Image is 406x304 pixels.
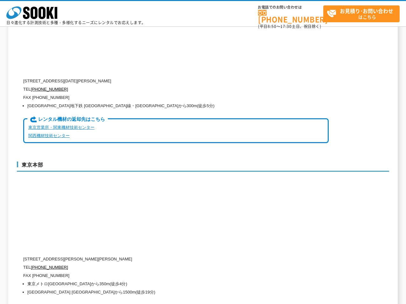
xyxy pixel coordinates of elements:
[23,77,329,85] p: [STREET_ADDRESS][DATE][PERSON_NAME]
[28,125,94,130] a: 東京営業所・関東機材技術センター
[258,5,323,9] span: お電話でのお問い合わせは
[27,288,329,296] li: [GEOGRAPHIC_DATA] [GEOGRAPHIC_DATA]から1500m(徒歩19分)
[27,280,329,288] li: 東京メトロ[GEOGRAPHIC_DATA]から350m(徒歩4分)
[23,93,329,102] p: FAX [PHONE_NUMBER]
[323,5,400,22] a: お見積り･お問い合わせはこちら
[258,10,323,23] a: [PHONE_NUMBER]
[6,21,146,24] p: 日々進化する計測技術と多種・多様化するニーズにレンタルでお応えします。
[258,24,321,29] span: (平日 ～ 土日、祝日除く)
[31,265,68,270] a: [PHONE_NUMBER]
[28,133,70,138] a: 関西機材技術センター
[268,24,276,29] span: 8:50
[31,87,68,92] a: [PHONE_NUMBER]
[280,24,292,29] span: 17:30
[27,102,329,110] li: [GEOGRAPHIC_DATA]地下鉄 [GEOGRAPHIC_DATA]線・[GEOGRAPHIC_DATA]から300m(徒歩5分)
[23,255,329,263] p: [STREET_ADDRESS][PERSON_NAME][PERSON_NAME]
[23,272,329,280] p: FAX [PHONE_NUMBER]
[23,263,329,272] p: TEL
[23,85,329,93] p: TEL
[27,116,108,123] span: レンタル機材の返却先はこちら
[340,7,393,15] strong: お見積り･お問い合わせ
[327,6,399,22] span: はこちら
[17,162,389,172] h3: 東京本部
